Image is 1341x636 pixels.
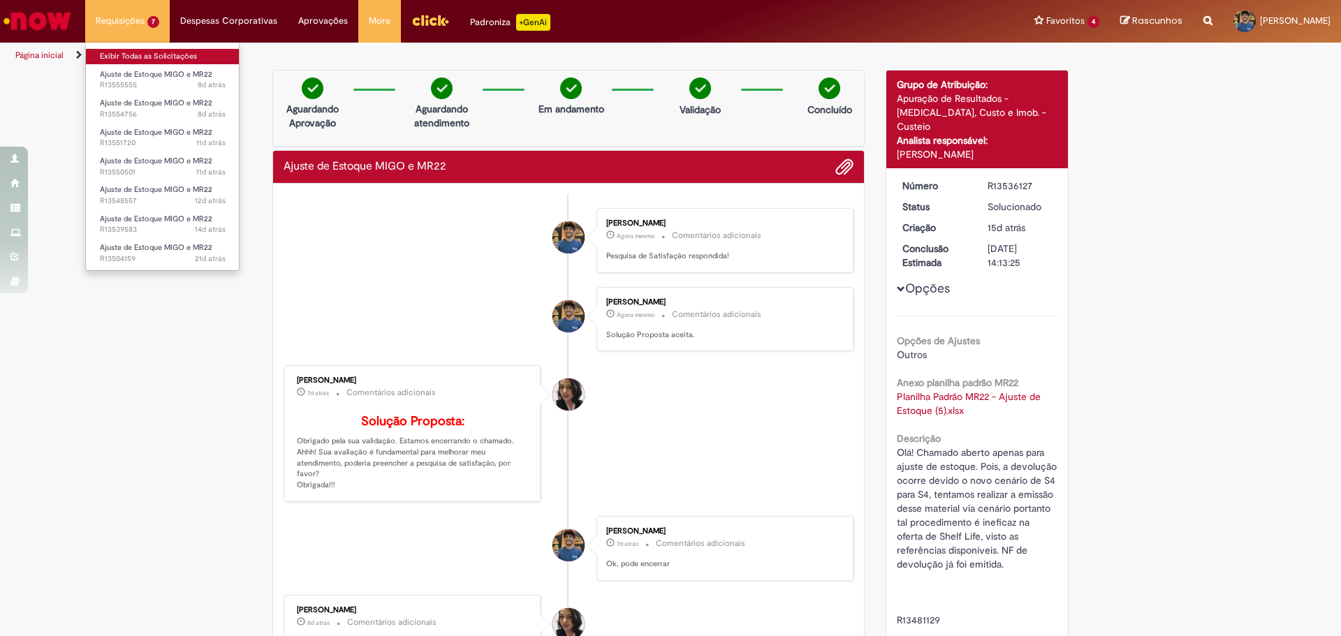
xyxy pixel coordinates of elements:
img: check-circle-green.png [560,77,582,99]
time: 29/09/2025 17:36:22 [617,311,654,319]
div: [PERSON_NAME] [897,147,1058,161]
img: check-circle-green.png [302,77,323,99]
span: Rascunhos [1132,14,1182,27]
span: Favoritos [1046,14,1085,28]
small: Comentários adicionais [672,230,761,242]
p: Concluído [807,103,852,117]
img: check-circle-green.png [689,77,711,99]
time: 09/09/2025 08:55:11 [195,253,226,264]
span: 8d atrás [307,619,330,627]
div: Solucionado [988,200,1053,214]
span: Ajuste de Estoque MIGO e MR22 [100,156,212,166]
div: R13536127 [988,179,1053,193]
ul: Requisições [85,42,240,271]
button: Adicionar anexos [835,158,853,176]
a: Aberto R13550501 : Ajuste de Estoque MIGO e MR22 [86,154,240,179]
span: 7 [147,16,159,28]
img: check-circle-green.png [431,77,453,99]
p: Aguardando atendimento [408,102,476,130]
a: Download de Planilha Padrão MR22 - Ajuste de Estoque (5).xlsx [897,390,1043,417]
span: Ajuste de Estoque MIGO e MR22 [100,184,212,195]
span: Ajuste de Estoque MIGO e MR22 [100,127,212,138]
dt: Conclusão Estimada [892,242,978,269]
div: [DATE] 14:13:25 [988,242,1053,269]
span: 12d atrás [195,195,226,206]
b: Anexo planilha padrão MR22 [897,376,1018,389]
time: 23/09/2025 10:44:59 [617,540,638,548]
a: Rascunhos [1120,15,1182,28]
p: Obrigado pela sua validação. Estamos encerrando o chamado. Ahhh! Sua avaliação é fundamental para... [297,415,529,490]
h2: Ajuste de Estoque MIGO e MR22 Histórico de tíquete [284,161,446,173]
span: Despesas Corporativas [180,14,277,28]
b: Opções de Ajustes [897,334,980,347]
div: Gilson Pereira Moreira Junior [552,221,585,253]
span: R13539583 [100,224,226,235]
div: Analista responsável: [897,133,1058,147]
b: Descrição [897,432,941,445]
div: [PERSON_NAME] [606,298,839,306]
a: Aberto R13555555 : Ajuste de Estoque MIGO e MR22 [86,67,240,93]
span: Outros [897,348,927,361]
span: 7d atrás [307,389,329,397]
dt: Criação [892,221,978,235]
span: R13555555 [100,80,226,91]
div: [PERSON_NAME] [606,527,839,535]
span: Ajuste de Estoque MIGO e MR22 [100,214,212,224]
span: 8d atrás [198,80,226,90]
span: Ajuste de Estoque MIGO e MR22 [100,98,212,108]
dt: Número [892,179,978,193]
span: R13550501 [100,167,226,178]
b: Solução Proposta: [361,413,464,429]
span: 11d atrás [196,167,226,177]
span: More [369,14,390,28]
small: Comentários adicionais [346,387,436,399]
small: Comentários adicionais [672,309,761,320]
a: Aberto R13554756 : Ajuste de Estoque MIGO e MR22 [86,96,240,121]
time: 22/09/2025 11:50:05 [198,109,226,119]
p: Solução Proposta aceita. [606,330,839,341]
p: Em andamento [538,102,604,116]
time: 23/09/2025 12:48:36 [307,389,329,397]
div: [PERSON_NAME] [606,219,839,228]
span: 8d atrás [198,109,226,119]
a: Aberto R13504159 : Ajuste de Estoque MIGO e MR22 [86,240,240,266]
p: Aguardando Aprovação [279,102,346,130]
a: Aberto R13551720 : Ajuste de Estoque MIGO e MR22 [86,125,240,151]
a: Aberto R13548557 : Ajuste de Estoque MIGO e MR22 [86,182,240,208]
div: Gilson Pereira Moreira Junior [552,529,585,561]
span: [PERSON_NAME] [1260,15,1331,27]
a: Aberto R13539583 : Ajuste de Estoque MIGO e MR22 [86,212,240,237]
span: R13554756 [100,109,226,120]
time: 22/09/2025 14:31:51 [198,80,226,90]
p: Pesquisa de Satisfação respondida! [606,251,839,262]
div: [PERSON_NAME] [297,606,529,614]
span: 21d atrás [195,253,226,264]
span: Olá! Chamado aberto apenas para ajuste de estoque. Pois, a devolução ocorre devido o novo cenário... [897,446,1254,626]
p: Ok, pode encerrar [606,559,839,570]
span: 14d atrás [195,224,226,235]
span: Ajuste de Estoque MIGO e MR22 [100,242,212,253]
dt: Status [892,200,978,214]
ul: Trilhas de página [10,43,884,68]
span: R13551720 [100,138,226,149]
div: 15/09/2025 14:33:32 [988,221,1053,235]
span: Aprovações [298,14,348,28]
time: 29/09/2025 17:36:35 [617,232,654,240]
div: Apuração de Resultados - [MEDICAL_DATA], Custo e Imob. - Custeio [897,91,1058,133]
span: Agora mesmo [617,232,654,240]
p: +GenAi [516,14,550,31]
time: 19/09/2025 12:36:11 [196,167,226,177]
div: Padroniza [470,14,550,31]
time: 18/09/2025 17:19:25 [195,195,226,206]
a: Página inicial [15,50,64,61]
span: Ajuste de Estoque MIGO e MR22 [100,69,212,80]
div: Nathalia Pereira Braga [552,378,585,411]
span: R13548557 [100,195,226,207]
span: 7d atrás [617,540,638,548]
img: ServiceNow [1,7,73,35]
time: 19/09/2025 16:39:55 [196,138,226,148]
time: 15/09/2025 14:33:32 [988,221,1025,234]
span: 15d atrás [988,221,1025,234]
span: Requisições [96,14,145,28]
img: click_logo_yellow_360x200.png [411,10,449,31]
